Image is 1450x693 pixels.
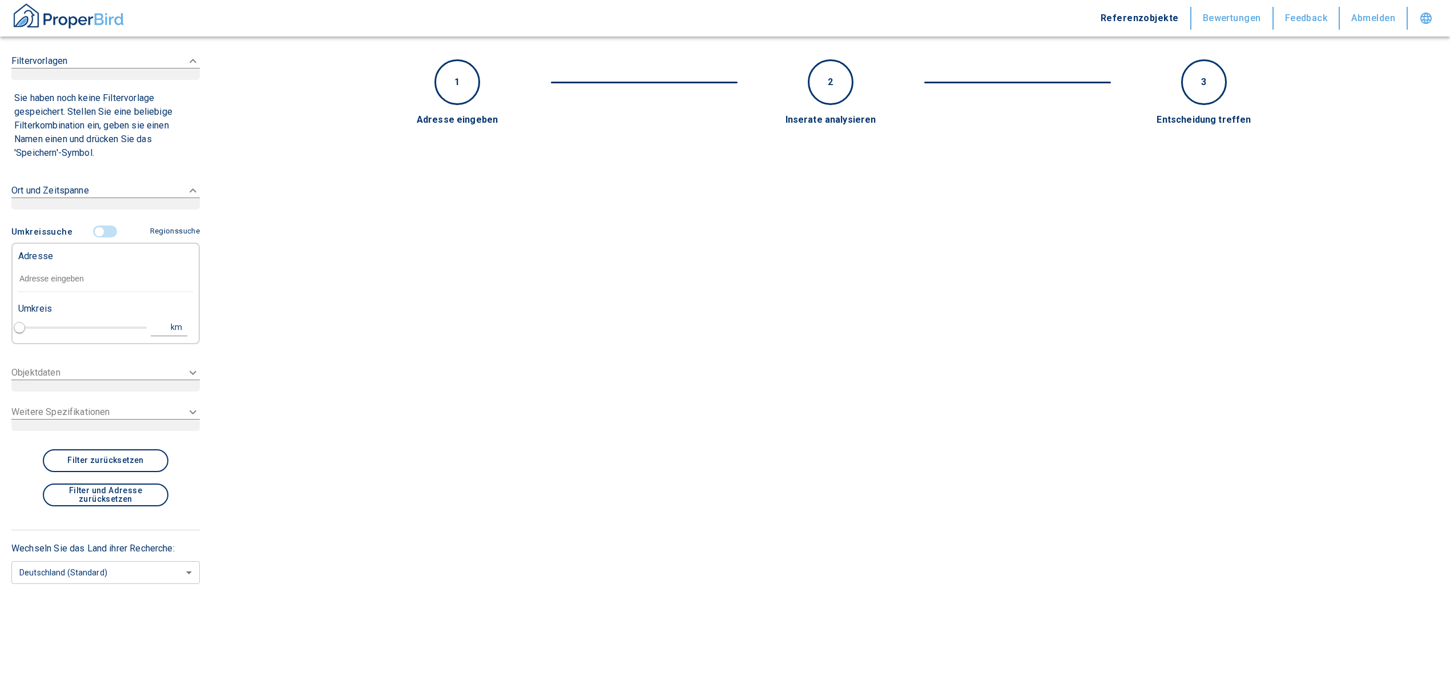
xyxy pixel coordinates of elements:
p: Adresse [18,249,53,263]
div: Weitere Spezifikationen [11,398,200,438]
p: 3 [1201,75,1206,89]
div: Filtervorlagen [11,43,200,91]
div: Deutschland (Standard) [11,557,200,587]
button: Bewertungen [1191,7,1274,30]
p: 2 [828,75,833,89]
p: Ort und Zeitspanne [11,184,89,198]
button: Filter und Adresse zurücksetzen [43,484,168,506]
p: Filtervorlagen [11,54,67,68]
p: Sie haben noch keine Filtervorlage gespeichert. Stellen Sie eine beliebige Filterkombination ein,... [14,91,197,160]
button: Referenzobjekte [1089,7,1191,30]
div: Objektdaten [11,359,200,398]
button: Feedback [1274,7,1340,30]
div: Ort und Zeitspanne [11,172,200,221]
div: km [174,320,184,335]
p: Objektdaten [11,366,61,380]
button: Umkreissuche [11,221,77,243]
p: Umkreis [18,302,52,316]
button: ProperBird Logo and Home Button [11,2,126,35]
img: ProperBird Logo and Home Button [11,2,126,30]
p: Weitere Spezifikationen [11,405,110,419]
input: Adresse eingeben [18,266,193,292]
div: Entscheidung treffen [1064,114,1344,127]
div: Filtervorlagen [11,221,200,350]
div: Filtervorlagen [11,91,200,163]
p: Wechseln Sie das Land ihrer Recherche: [11,542,200,555]
div: Adresse eingeben [317,114,598,127]
button: km [151,319,187,336]
button: Abmelden [1340,7,1408,30]
div: Inserate analysieren [691,114,971,127]
p: 1 [454,75,460,89]
button: Filter zurücksetzen [43,449,168,472]
button: Regionssuche [146,221,200,241]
